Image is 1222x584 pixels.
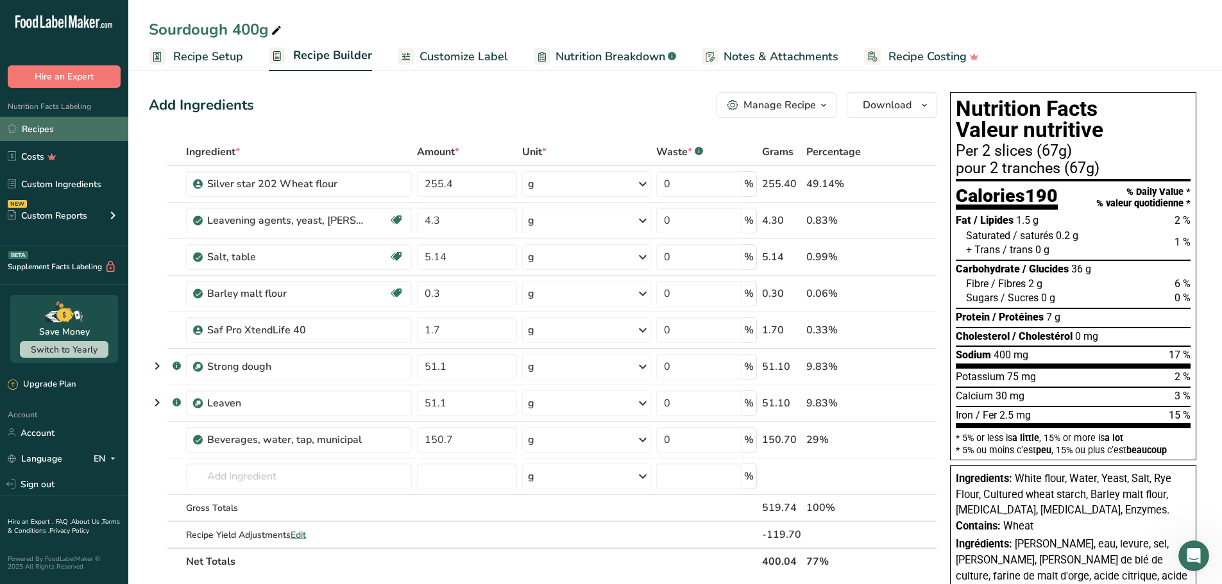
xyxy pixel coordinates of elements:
div: g [528,359,534,374]
div: EN [94,451,121,466]
div: -119.70 [762,527,801,542]
div: 0.30 [762,286,801,301]
span: 1.5 g [1016,214,1039,226]
span: 17 % [1169,349,1191,361]
div: 49.14% [806,176,876,192]
span: 75 mg [1007,371,1036,383]
span: Ingrédients: [956,538,1012,550]
div: Waste [656,144,703,160]
span: Calcium [956,390,993,402]
div: % Daily Value * % valeur quotidienne * [1096,187,1191,209]
span: Recipe Costing [888,48,967,65]
button: Manage Recipe [717,92,836,118]
span: peu [1036,445,1051,455]
span: Percentage [806,144,861,160]
span: Recipe Setup [173,48,243,65]
div: 9.83% [806,396,876,411]
th: 77% [804,547,879,574]
div: Leavening agents, yeast, [PERSON_NAME], compressed [207,213,368,228]
span: Download [863,97,912,113]
div: g [528,396,534,411]
span: / Fibres [991,278,1026,290]
button: Download [847,92,937,118]
a: Privacy Policy [49,526,89,535]
span: 7 g [1046,311,1060,323]
span: / Glucides [1023,263,1069,275]
input: Add Ingredient [186,463,412,489]
div: Powered By FoodLabelMaker © 2025 All Rights Reserved [8,555,121,571]
span: beaucoup [1126,445,1167,455]
button: Switch to Yearly [20,341,108,358]
div: 1.70 [762,322,801,338]
span: Contains: [956,520,1001,532]
div: 0.06% [806,286,876,301]
span: 6 % [1175,278,1191,290]
span: / trans [1003,244,1033,256]
div: * 5% ou moins c’est , 15% ou plus c’est [956,446,1191,455]
span: Unit [522,144,547,160]
a: Recipe Costing [864,42,979,71]
div: BETA [8,251,28,259]
div: 9.83% [806,359,876,374]
div: Per 2 slices (67g) [956,144,1191,159]
a: About Us . [71,517,102,526]
h1: Nutrition Facts Valeur nutritive [956,98,1191,141]
span: 400 mg [994,349,1028,361]
span: / Sucres [1001,292,1039,304]
span: Edit [291,529,306,541]
iframe: Intercom live chat [1178,540,1209,571]
div: 0.33% [806,322,876,338]
div: 51.10 [762,359,801,374]
div: g [528,469,534,484]
div: 5.14 [762,249,801,265]
div: Sourdough 400g [149,18,284,41]
div: pour 2 tranches (67g) [956,161,1191,176]
div: Add Ingredients [149,95,254,116]
span: Cholesterol [956,330,1010,342]
span: 2 % [1175,371,1191,383]
span: 15 % [1169,409,1191,421]
span: Notes & Attachments [724,48,838,65]
span: / Cholestérol [1012,330,1073,342]
div: Manage Recipe [743,97,816,113]
span: Sugars [966,292,998,304]
span: + Trans [966,244,1000,256]
div: Leaven [207,396,368,411]
span: Saturated [966,229,1010,242]
span: Recipe Builder [293,47,372,64]
div: g [528,286,534,301]
div: 51.10 [762,396,801,411]
div: 519.74 [762,500,801,515]
div: g [528,249,534,265]
a: Hire an Expert . [8,517,53,526]
div: Custom Reports [8,209,87,222]
span: Ingredients: [956,472,1012,485]
div: g [528,213,534,228]
a: Notes & Attachments [702,42,838,71]
th: 400.04 [760,547,804,574]
div: Upgrade Plan [8,378,76,391]
span: Ingredient [186,144,240,160]
div: g [528,322,534,338]
div: Salt, table [207,249,368,265]
div: Silver star 202 Wheat flour [207,176,368,192]
span: Protein [956,311,990,323]
span: Sodium [956,349,991,361]
a: Recipe Builder [269,41,372,72]
span: / Fer [976,409,997,421]
span: 0 g [1041,292,1055,304]
span: 190 [1025,185,1058,206]
div: Saf Pro XtendLife 40 [207,322,368,338]
span: / Lipides [974,214,1014,226]
div: g [528,176,534,192]
span: 1 % [1175,236,1191,248]
span: Customize Label [420,48,508,65]
img: Sub Recipe [193,399,203,408]
span: 3 % [1175,390,1191,402]
span: 0 mg [1075,330,1098,342]
div: Strong dough [207,359,368,374]
span: Fat [956,214,971,226]
a: FAQ . [56,517,71,526]
div: Recipe Yield Adjustments [186,528,412,542]
div: Save Money [39,325,90,338]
